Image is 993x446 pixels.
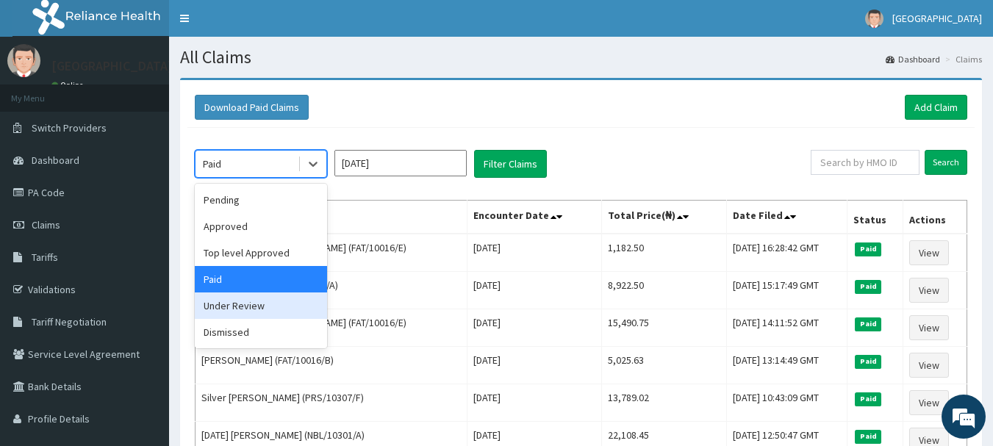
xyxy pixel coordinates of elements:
[727,272,847,309] td: [DATE] 15:17:49 GMT
[195,266,327,292] div: Paid
[892,12,982,25] span: [GEOGRAPHIC_DATA]
[196,309,467,347] td: [PERSON_NAME] [PERSON_NAME] (FAT/10016/E)
[51,80,87,90] a: Online
[32,121,107,134] span: Switch Providers
[909,240,949,265] a: View
[203,157,221,171] div: Paid
[909,315,949,340] a: View
[7,293,280,345] textarea: Type your message and hit 'Enter'
[467,347,602,384] td: [DATE]
[195,240,327,266] div: Top level Approved
[727,234,847,272] td: [DATE] 16:28:42 GMT
[909,278,949,303] a: View
[811,150,919,175] input: Search by HMO ID
[32,154,79,167] span: Dashboard
[196,272,467,309] td: [PERSON_NAME] (DPM/10016/A)
[195,95,309,120] button: Download Paid Claims
[76,82,247,101] div: Chat with us now
[180,48,982,67] h1: All Claims
[905,95,967,120] a: Add Claim
[602,384,727,422] td: 13,789.02
[195,292,327,319] div: Under Review
[602,272,727,309] td: 8,922.50
[241,7,276,43] div: Minimize live chat window
[855,355,881,368] span: Paid
[474,150,547,178] button: Filter Claims
[467,384,602,422] td: [DATE]
[855,317,881,331] span: Paid
[195,187,327,213] div: Pending
[602,347,727,384] td: 5,025.63
[903,201,967,234] th: Actions
[196,201,467,234] th: Name
[855,242,881,256] span: Paid
[467,201,602,234] th: Encounter Date
[942,53,982,65] li: Claims
[855,430,881,443] span: Paid
[7,44,40,77] img: User Image
[334,150,467,176] input: Select Month and Year
[847,201,903,234] th: Status
[85,131,203,279] span: We're online!
[196,347,467,384] td: [PERSON_NAME] (FAT/10016/B)
[32,251,58,264] span: Tariffs
[196,234,467,272] td: [PERSON_NAME] [PERSON_NAME] (FAT/10016/E)
[602,201,727,234] th: Total Price(₦)
[886,53,940,65] a: Dashboard
[195,319,327,345] div: Dismissed
[925,150,967,175] input: Search
[909,353,949,378] a: View
[27,73,60,110] img: d_794563401_company_1708531726252_794563401
[727,347,847,384] td: [DATE] 13:14:49 GMT
[51,60,173,73] p: [GEOGRAPHIC_DATA]
[855,392,881,406] span: Paid
[467,234,602,272] td: [DATE]
[727,384,847,422] td: [DATE] 10:43:09 GMT
[865,10,883,28] img: User Image
[32,315,107,328] span: Tariff Negotiation
[602,309,727,347] td: 15,490.75
[196,384,467,422] td: Silver [PERSON_NAME] (PRS/10307/F)
[909,390,949,415] a: View
[602,234,727,272] td: 1,182.50
[855,280,881,293] span: Paid
[195,213,327,240] div: Approved
[727,309,847,347] td: [DATE] 14:11:52 GMT
[32,218,60,231] span: Claims
[727,201,847,234] th: Date Filed
[467,309,602,347] td: [DATE]
[467,272,602,309] td: [DATE]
